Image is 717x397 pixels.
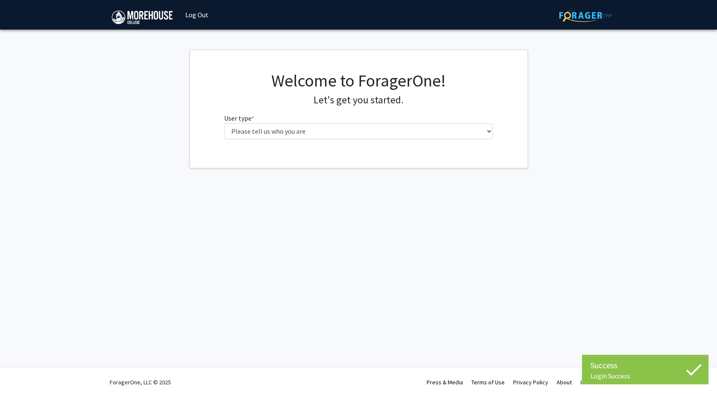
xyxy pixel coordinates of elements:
div: ForagerOne, LLC © 2025 [110,367,171,397]
label: User type [224,113,254,123]
a: Contact Us [580,378,608,386]
div: Success [590,359,700,372]
h1: Welcome to ForagerOne! [224,70,493,91]
a: Terms of Use [471,378,505,386]
a: Privacy Policy [513,378,548,386]
img: ForagerOne Logo [559,9,612,22]
img: Morehouse College Logo [112,11,173,24]
div: Login Success [590,372,700,380]
a: Press & Media [427,378,463,386]
h4: Let's get you started. [224,94,493,106]
a: About [557,378,572,386]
